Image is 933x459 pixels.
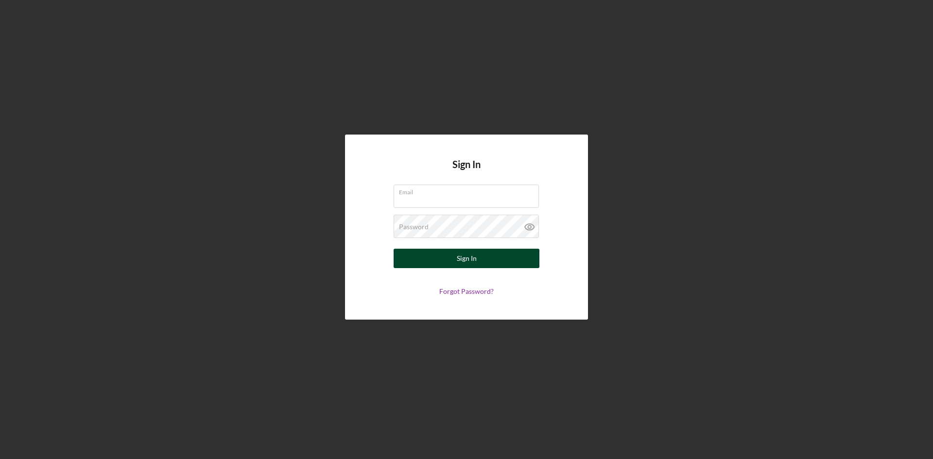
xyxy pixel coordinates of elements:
[457,249,477,268] div: Sign In
[399,223,429,231] label: Password
[399,185,539,196] label: Email
[439,287,494,295] a: Forgot Password?
[452,159,481,185] h4: Sign In
[394,249,539,268] button: Sign In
